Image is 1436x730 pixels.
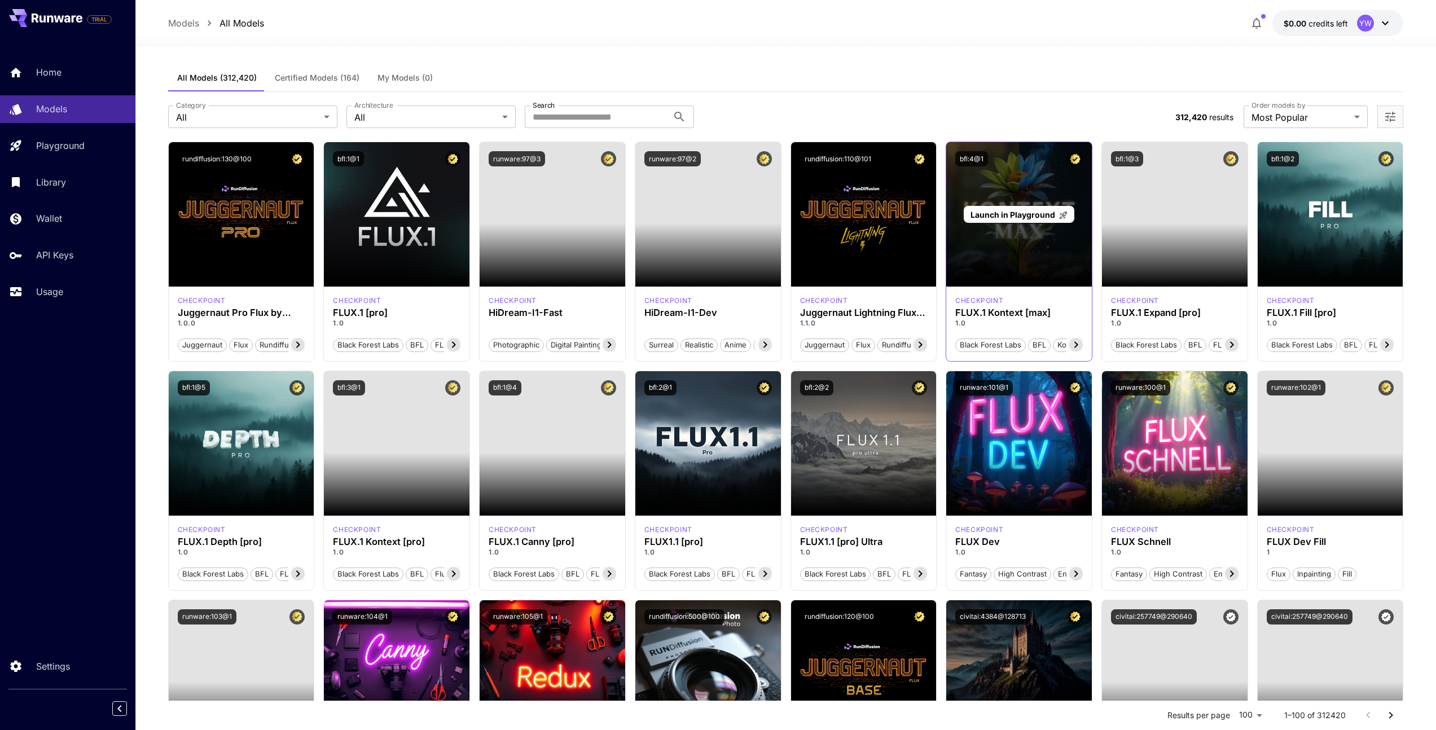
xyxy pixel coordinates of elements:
div: FLUX Schnell [1111,536,1239,547]
button: Black Forest Labs [800,566,871,581]
div: HiDream-I1-Fast [489,307,616,318]
p: 1.0 [955,547,1083,557]
span: Realistic [681,340,717,351]
p: Models [168,16,199,30]
span: flux [852,340,875,351]
button: Certified Model – Vetted for best performance and includes a commercial license. [445,151,460,166]
button: Verified working [1223,609,1239,625]
button: Black Forest Labs [1267,337,1337,352]
div: fluxpro [1267,296,1315,306]
span: Fantasy [956,569,991,580]
span: FLUX1.1 [pro] Ultra [898,569,971,580]
p: checkpoint [489,296,537,306]
button: FLUX.1 [pro] [431,337,483,352]
button: rundiffusion:500@100 [644,609,724,625]
p: 1.0 [644,547,772,557]
button: runware:103@1 [178,609,236,625]
div: FLUX1.1 [pro] Ultra [800,536,928,547]
button: Black Forest Labs [1111,337,1182,352]
button: civitai:257749@290640 [1111,609,1197,625]
p: Playground [36,139,85,152]
button: runware:101@1 [955,380,1013,395]
p: checkpoint [955,525,1003,535]
div: FLUX.1 Kontext [max] [955,296,1003,306]
button: runware:100@1 [1111,380,1170,395]
button: High Contrast [994,566,1051,581]
button: Anime [720,337,751,352]
a: All Models [219,16,264,30]
h3: FLUX Dev [955,536,1083,547]
h3: FLUX.1 Fill [pro] [1267,307,1394,318]
h3: FLUX.1 Expand [pro] [1111,307,1239,318]
p: checkpoint [1111,525,1159,535]
p: 1.0 [1267,318,1394,328]
span: FLUX.1 Canny [pro] [587,569,663,580]
h3: FLUX.1 Canny [pro] [489,536,616,547]
label: Category [176,100,206,110]
p: Usage [36,285,63,298]
p: 1 [1267,547,1394,557]
h3: Juggernaut Pro Flux by RunDiffusion [178,307,305,318]
span: $0.00 [1284,19,1308,28]
span: Certified Models (164) [275,73,359,83]
button: rundiffusion:120@100 [800,609,879,625]
button: $0.00YW [1272,10,1403,36]
div: FLUX.1 Kontext [max] [955,307,1083,318]
button: Black Forest Labs [489,566,559,581]
span: BFL [251,569,273,580]
span: Most Popular [1251,111,1350,124]
p: Home [36,65,62,79]
button: Black Forest Labs [644,566,715,581]
span: Inpainting [1293,569,1335,580]
div: fluxpro [1111,296,1159,306]
span: rundiffusion [256,340,308,351]
span: High Contrast [1150,569,1206,580]
button: rundiffusion [877,337,930,352]
span: Black Forest Labs [1112,340,1181,351]
button: juggernaut [178,337,227,352]
span: Black Forest Labs [1267,340,1337,351]
span: Environment [1210,569,1262,580]
span: results [1209,112,1233,122]
p: 1.0 [1111,547,1239,557]
span: TRIAL [87,15,111,24]
button: runware:104@1 [333,609,392,625]
div: FLUX.1 D [1267,525,1315,535]
label: Order models by [1251,100,1305,110]
button: bfl:4@1 [955,151,988,166]
div: FLUX.1 Kontext [pro] [333,536,460,547]
button: juggernaut [800,337,849,352]
h3: FLUX1.1 [pro] [644,536,772,547]
span: My Models (0) [377,73,433,83]
button: flux [229,337,253,352]
p: 1.0 [333,318,460,328]
button: Open more filters [1384,110,1397,124]
p: checkpoint [955,296,1003,306]
button: bfl:3@1 [333,380,365,395]
div: fluxpro [333,296,381,306]
span: BFL [1029,340,1050,351]
h3: HiDream-I1-Dev [644,307,772,318]
p: checkpoint [1111,296,1159,306]
span: Flux Kontext [431,569,482,580]
div: $0.00 [1284,17,1348,29]
div: FLUX Dev Fill [1267,536,1394,547]
button: Certified Model – Vetted for best performance and includes a commercial license. [289,151,305,166]
span: Environment [1054,569,1106,580]
button: FLUX.1 Depth [pro] [275,566,351,581]
button: Certified Model – Vetted for best performance and includes a commercial license. [1378,380,1394,395]
button: Certified Model – Vetted for best performance and includes a commercial license. [1223,380,1239,395]
button: Digital Painting [546,337,606,352]
button: Fill [1338,566,1356,581]
div: FLUX.1 S [1111,525,1159,535]
span: All Models (312,420) [177,73,257,83]
p: checkpoint [489,525,537,535]
div: FLUX.1 D [178,296,226,306]
button: Certified Model – Vetted for best performance and includes a commercial license. [445,609,460,625]
button: BFL [1028,337,1051,352]
button: BFL [1184,337,1206,352]
p: 1.0 [333,547,460,557]
span: Surreal [645,340,678,351]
